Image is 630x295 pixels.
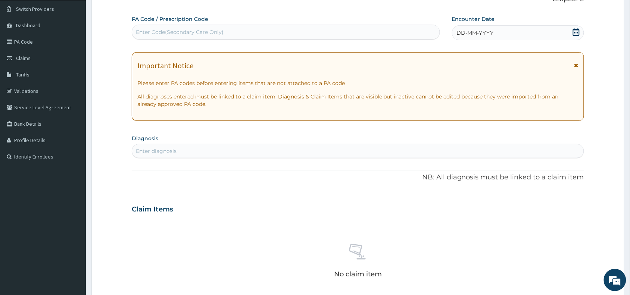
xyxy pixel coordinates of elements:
div: Enter diagnosis [136,147,177,155]
h1: Important Notice [137,62,193,70]
label: PA Code / Prescription Code [132,15,208,23]
p: NB: All diagnosis must be linked to a claim item [132,173,584,182]
span: Claims [16,55,31,62]
label: Diagnosis [132,135,158,142]
textarea: Type your message and hit 'Enter' [4,204,142,230]
span: Switch Providers [16,6,54,12]
span: DD-MM-YYYY [457,29,494,37]
span: We're online! [43,94,103,169]
p: No claim item [334,270,382,278]
span: Dashboard [16,22,40,29]
p: All diagnoses entered must be linked to a claim item. Diagnosis & Claim Items that are visible bu... [137,93,578,108]
label: Encounter Date [452,15,495,23]
span: Tariffs [16,71,29,78]
div: Chat with us now [39,42,125,51]
div: Minimize live chat window [122,4,140,22]
p: Please enter PA codes before entering items that are not attached to a PA code [137,79,578,87]
img: d_794563401_company_1708531726252_794563401 [14,37,30,56]
div: Enter Code(Secondary Care Only) [136,28,224,36]
h3: Claim Items [132,205,173,214]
